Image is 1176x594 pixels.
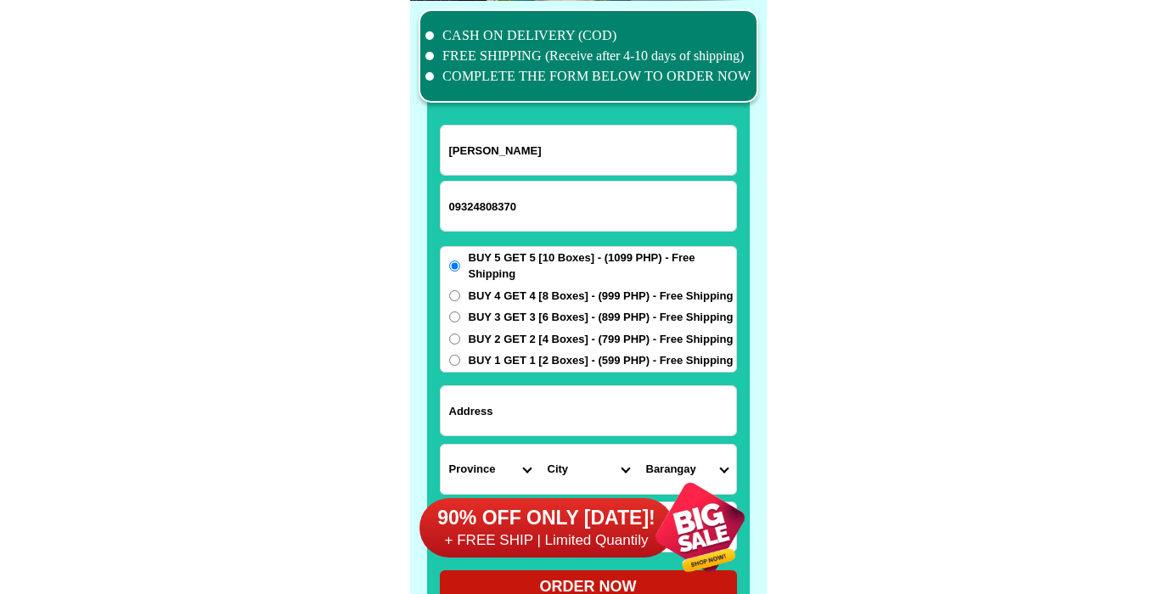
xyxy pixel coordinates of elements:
[425,66,751,87] li: COMPLETE THE FORM BELOW TO ORDER NOW
[539,445,638,494] select: Select district
[469,309,734,326] span: BUY 3 GET 3 [6 Boxes] - (899 PHP) - Free Shipping
[441,445,539,494] select: Select province
[419,531,674,550] h6: + FREE SHIP | Limited Quantily
[425,25,751,46] li: CASH ON DELIVERY (COD)
[638,445,736,494] select: Select commune
[419,506,674,531] h6: 90% OFF ONLY [DATE]!
[449,261,460,272] input: BUY 5 GET 5 [10 Boxes] - (1099 PHP) - Free Shipping
[425,46,751,66] li: FREE SHIPPING (Receive after 4-10 days of shipping)
[449,333,460,345] input: BUY 2 GET 2 [4 Boxes] - (799 PHP) - Free Shipping
[449,290,460,301] input: BUY 4 GET 4 [8 Boxes] - (999 PHP) - Free Shipping
[441,386,736,435] input: Input address
[469,352,734,369] span: BUY 1 GET 1 [2 Boxes] - (599 PHP) - Free Shipping
[441,126,736,175] input: Input full_name
[441,182,736,231] input: Input phone_number
[469,331,734,348] span: BUY 2 GET 2 [4 Boxes] - (799 PHP) - Free Shipping
[449,355,460,366] input: BUY 1 GET 1 [2 Boxes] - (599 PHP) - Free Shipping
[469,249,736,283] span: BUY 5 GET 5 [10 Boxes] - (1099 PHP) - Free Shipping
[449,311,460,322] input: BUY 3 GET 3 [6 Boxes] - (899 PHP) - Free Shipping
[469,288,734,305] span: BUY 4 GET 4 [8 Boxes] - (999 PHP) - Free Shipping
